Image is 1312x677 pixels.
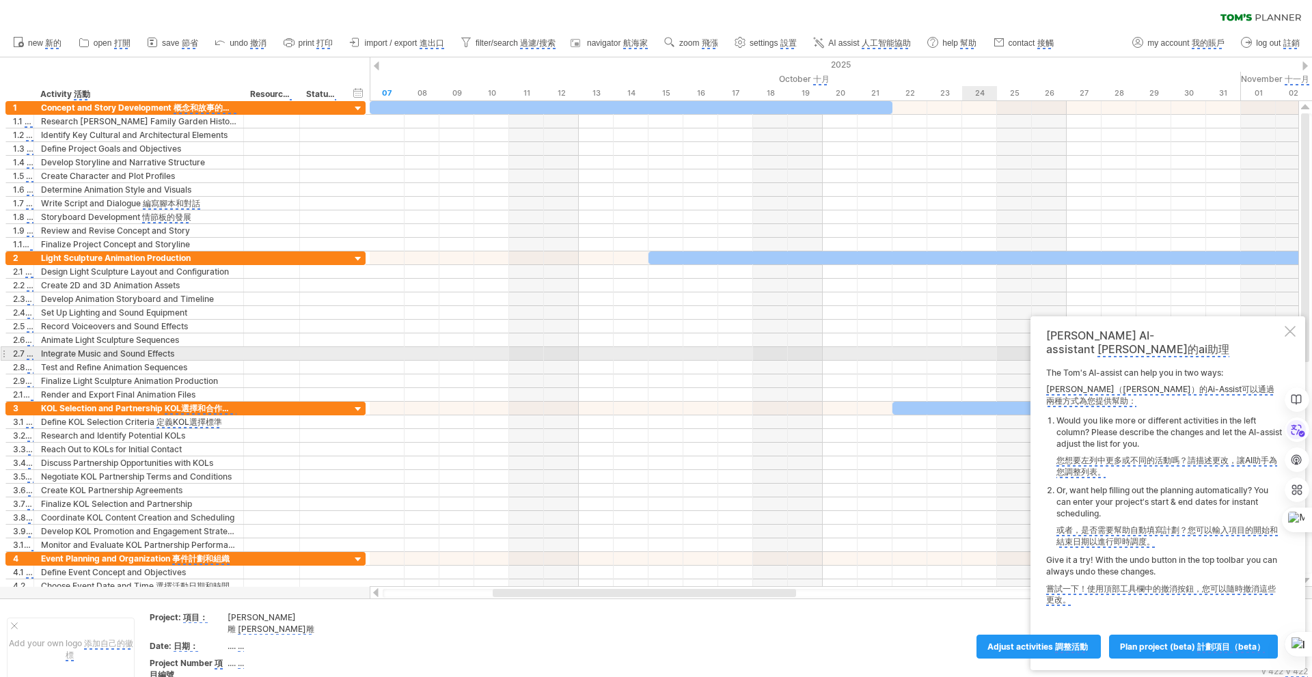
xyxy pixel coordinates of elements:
monica-translate-origin-text: Add your own logo [9,638,82,648]
a: save 節省 [143,34,204,52]
monica-translate-origin-text: Define Event Concept and Objectives [41,567,186,577]
monica-translate-origin-text: Give it a try! With the undo button in the top toolbar you can always undo these changes. [1046,555,1277,577]
monica-translate-origin-text: 4.1 [13,567,24,577]
monica-translate-origin-text: Design Light Sculpture Layout and Configuration [41,266,229,277]
monica-translate-translate: 地位 [335,89,351,100]
monica-translate-origin-text: Identify Key Cultural and Architectural Elements [41,130,228,140]
monica-translate-translate: 打印 [316,38,333,49]
monica-translate-translate: 設置 [780,38,797,49]
div: Thursday, 9 October 2025 [439,86,474,100]
div: Sunday, 2 November 2025 [1276,86,1311,100]
monica-translate-origin-text: Monitor and Evaluate KOL Partnership Performance [41,540,243,550]
monica-translate-origin-text: open [94,38,112,48]
div: Friday, 17 October 2025 [718,86,753,100]
monica-translate-origin-text: 1.7 [13,198,24,208]
div: Wednesday, 15 October 2025 [648,86,683,100]
monica-translate-origin-text: Set Up Lighting and Sound Equipment [41,307,187,318]
monica-translate-origin-text: contact [1009,38,1035,48]
monica-translate-origin-text: zoom [679,38,699,48]
monica-translate-translate: 計劃項目（Beta） [1197,641,1265,653]
monica-translate-origin-text: [PERSON_NAME] AI-assistant [1046,329,1154,356]
monica-translate-origin-text: Create 2D and 3D Animation Assets [41,280,180,290]
monica-translate-origin-text: .... [228,658,236,668]
monica-translate-translate: 嘗試一下！使用頂部工具欄中的撤消按鈕，您可以隨時撤消這些更改。 [1046,583,1276,607]
monica-translate-origin-text: 3.6 [13,485,33,495]
div: Tuesday, 28 October 2025 [1102,86,1136,100]
monica-translate-origin-text: new [28,38,43,48]
a: Adjust activities 調整活動 [976,635,1101,659]
monica-translate-origin-text: Record Voiceovers and Sound Effects [41,321,188,331]
monica-translate-origin-text: November [1241,74,1283,84]
monica-translate-origin-text: Event Planning and Organization [41,553,170,564]
monica-translate-origin-text: Negotiate KOL Partnership Terms and Conditions [41,471,232,482]
monica-translate-origin-text: 1.10 [13,239,29,249]
monica-translate-origin-text: KOL Selection and Partnership [41,403,163,413]
monica-translate-origin-text: 3.10 [13,540,31,550]
monica-translate-translate: 定義KOL選擇標準 [156,417,222,428]
monica-translate-translate: 人工智能協助 [862,38,911,49]
monica-translate-origin-text: Project Number [150,658,213,668]
monica-translate-origin-text: filter/search [476,38,518,48]
div: 1 [13,101,33,114]
monica-translate-origin-text: Discuss Partnership Opportunities with KOLs [41,458,213,468]
monica-translate-origin-text: help [942,38,958,48]
a: import / export 進出口 [346,34,450,52]
monica-translate-origin-text: Coordinate KOL Content Creation and Scheduling [41,512,234,523]
monica-translate-origin-text: import / export [365,38,418,48]
monica-translate-origin-text: Adjust activities [987,641,1053,652]
monica-translate-origin-text: Concept and Story Development [41,102,172,113]
monica-translate-translate: 進出口 [420,38,444,49]
monica-translate-origin-text: 1.5 [13,171,24,181]
monica-translate-origin-text: Develop Storyline and Narrative Structure [41,157,205,167]
monica-translate-origin-text: Write Script and Dialogue [41,198,141,208]
a: plan project (beta) 計劃項目（Beta） [1109,635,1278,659]
monica-translate-translate: 航海家 [623,38,648,49]
monica-translate-origin-text: 2.9 [13,376,32,386]
monica-translate-translate: 新的 [45,38,61,49]
monica-translate-origin-text: 3.3 [13,444,33,454]
monica-translate-origin-text: 1.1 [13,116,23,126]
monica-translate-origin-text: Research [PERSON_NAME] Family Garden History [41,116,238,126]
monica-translate-translate: [PERSON_NAME]的ai助理 [1097,342,1229,357]
div: Tuesday, 21 October 2025 [858,86,892,100]
monica-translate-origin-text: settings [750,38,778,48]
monica-translate-origin-text: Render and Export Final Animation Files [41,389,195,400]
monica-translate-origin-text: 3.2 [13,430,32,441]
monica-translate-origin-text: Finalize Light Sculpture Animation Production [41,376,218,386]
monica-translate-origin-text: 2.2 [13,280,25,290]
a: zoom 飛漲 [661,34,724,52]
monica-translate-origin-text: Project: [150,612,181,622]
div: Sunday, 26 October 2025 [1032,86,1067,100]
monica-translate-origin-text: Date: [150,641,172,651]
a: navigator 航海家 [569,34,654,52]
div: Friday, 10 October 2025 [474,86,509,100]
monica-translate-origin-text: navigator [587,38,620,48]
monica-translate-origin-text: 3.5 [13,471,32,482]
div: Wednesday, 8 October 2025 [405,86,439,100]
monica-translate-origin-text: 3.8 [13,512,33,523]
monica-translate-translate: 編寫腳本和對話 [143,198,200,210]
monica-translate-translate: [PERSON_NAME]雕 [238,624,314,635]
monica-translate-origin-text: 3.4 [13,458,33,468]
monica-translate-origin-text: Develop Animation Storyboard and Timeline [41,294,214,304]
monica-translate-translate: [PERSON_NAME]（[PERSON_NAME]）的Ai-Assist可以通過兩種方式為您提供幫助： [1046,384,1274,407]
monica-translate-origin-text: Status [306,89,335,99]
div: Tuesday, 7 October 2025 [370,86,405,100]
monica-translate-origin-text: Finalize KOL Selection and Partnership [41,499,192,509]
a: log out 註銷 [1238,34,1306,52]
monica-translate-origin-text: Finalize Project Concept and Storyline [41,239,190,249]
monica-translate-origin-text: Or, want help filling out the planning automatically? You can enter your project's start & end da... [1056,485,1268,519]
monica-translate-origin-text: 2.6 [13,335,32,345]
a: open 打開 [75,34,137,52]
monica-translate-translate: 項目： [183,612,208,624]
monica-translate-origin-text: Define Project Goals and Objectives [41,143,181,154]
div: Saturday, 18 October 2025 [753,86,788,100]
div: Friday, 24 October 2025 [962,86,997,100]
div: Saturday, 25 October 2025 [997,86,1032,100]
monica-translate-origin-text: 2.4 [13,307,32,318]
div: October 2025 [161,72,1241,86]
monica-translate-origin-text: 1.4 [13,157,25,167]
a: help 幫助 [924,34,983,52]
a: AI assist 人工智能協助 [810,34,917,52]
monica-translate-translate: 調整活動 [1055,641,1088,653]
